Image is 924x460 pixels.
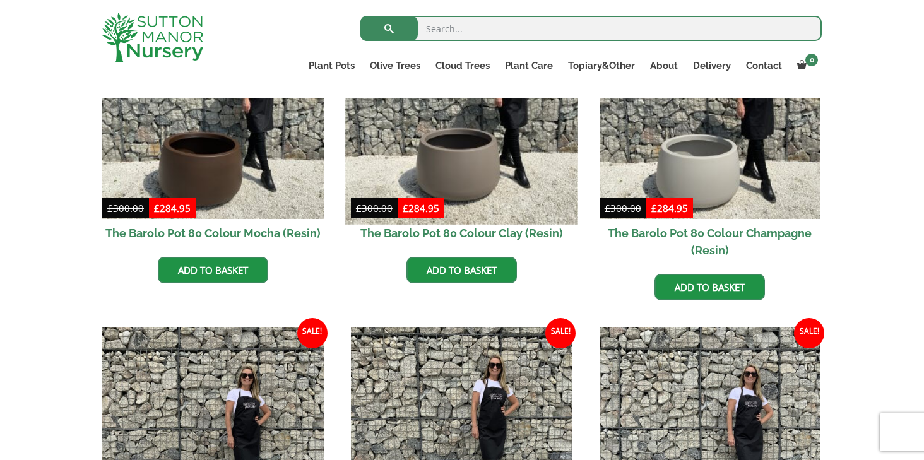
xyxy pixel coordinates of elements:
[738,57,790,74] a: Contact
[794,318,824,348] span: Sale!
[403,202,408,215] span: £
[158,257,268,283] a: Add to basket: “The Barolo Pot 80 Colour Mocha (Resin)”
[102,219,324,247] h2: The Barolo Pot 80 Colour Mocha (Resin)
[790,57,822,74] a: 0
[360,16,822,41] input: Search...
[497,57,560,74] a: Plant Care
[545,318,576,348] span: Sale!
[356,202,362,215] span: £
[605,202,610,215] span: £
[107,202,113,215] span: £
[351,219,572,247] h2: The Barolo Pot 80 Colour Clay (Resin)
[403,202,439,215] bdi: 284.95
[560,57,643,74] a: Topiary&Other
[651,202,657,215] span: £
[654,274,765,300] a: Add to basket: “The Barolo Pot 80 Colour Champagne (Resin)”
[356,202,393,215] bdi: 300.00
[428,57,497,74] a: Cloud Trees
[154,202,160,215] span: £
[297,318,328,348] span: Sale!
[605,202,641,215] bdi: 300.00
[805,54,818,66] span: 0
[107,202,144,215] bdi: 300.00
[600,219,821,264] h2: The Barolo Pot 80 Colour Champagne (Resin)
[102,13,203,62] img: logo
[301,57,362,74] a: Plant Pots
[154,202,191,215] bdi: 284.95
[362,57,428,74] a: Olive Trees
[406,257,517,283] a: Add to basket: “The Barolo Pot 80 Colour Clay (Resin)”
[643,57,685,74] a: About
[651,202,688,215] bdi: 284.95
[685,57,738,74] a: Delivery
